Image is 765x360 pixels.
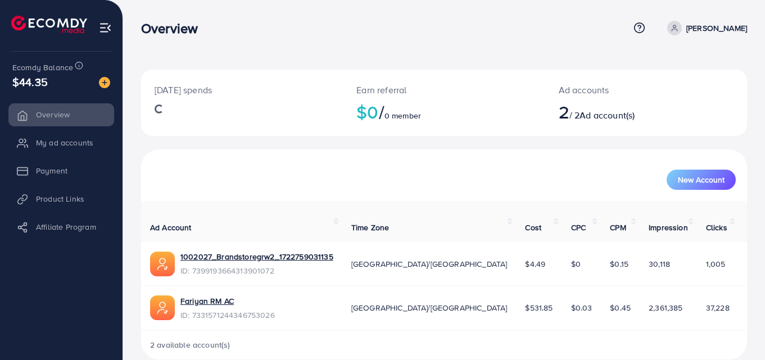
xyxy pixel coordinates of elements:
span: $0 [571,258,581,270]
span: Ad account(s) [580,109,635,121]
a: Fariyan RM AC [180,295,234,307]
span: $4.49 [525,258,545,270]
span: Ecomdy Balance [12,62,73,73]
span: $0.45 [610,302,631,313]
span: New Account [678,176,725,184]
span: 2 [559,99,569,125]
img: image [99,77,110,88]
img: logo [11,16,87,33]
span: Time Zone [351,222,389,233]
span: ID: 7399193664313901072 [180,265,333,276]
h3: Overview [141,20,207,37]
span: Impression [649,222,688,233]
span: 1,005 [706,258,726,270]
span: 30,118 [649,258,670,270]
img: ic-ads-acc.e4c84228.svg [150,252,175,276]
span: CPC [571,222,586,233]
a: [PERSON_NAME] [663,21,747,35]
p: Earn referral [356,83,531,97]
span: Clicks [706,222,727,233]
span: [GEOGRAPHIC_DATA]/[GEOGRAPHIC_DATA] [351,302,508,313]
p: [PERSON_NAME] [686,21,747,35]
span: $531.85 [525,302,553,313]
span: 2 available account(s) [150,339,230,350]
h2: / 2 [559,101,683,122]
p: [DATE] spends [155,83,329,97]
button: New Account [667,170,736,190]
a: 1002027_Brandstoregrw2_1722759031135 [180,251,333,262]
span: 37,228 [706,302,730,313]
span: / [379,99,384,125]
span: Cost [525,222,541,233]
span: CPM [610,222,626,233]
span: 2,361,385 [649,302,682,313]
span: ID: 7331571244346753026 [180,309,275,321]
p: Ad accounts [559,83,683,97]
span: $0.03 [571,302,592,313]
img: menu [99,21,112,34]
span: Ad Account [150,222,192,233]
span: 0 member [384,110,421,121]
span: $0.15 [610,258,628,270]
span: $44.35 [12,74,48,90]
img: ic-ads-acc.e4c84228.svg [150,295,175,320]
h2: $0 [356,101,531,122]
span: [GEOGRAPHIC_DATA]/[GEOGRAPHIC_DATA] [351,258,508,270]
